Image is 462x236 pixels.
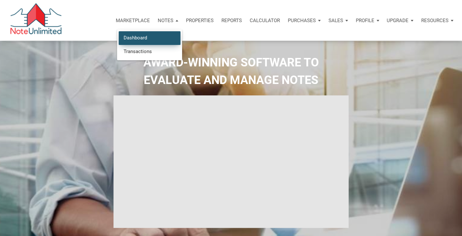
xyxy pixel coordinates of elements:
button: Upgrade [383,11,417,30]
p: Upgrade [387,18,408,23]
button: Sales [324,11,352,30]
p: Calculator [250,18,280,23]
a: Notes DashboardTransactions [154,11,182,30]
p: Notes [158,18,173,23]
iframe: NoteUnlimited [113,95,349,228]
p: Reports [221,18,242,23]
p: Properties [186,18,214,23]
button: Purchases [284,11,324,30]
button: Profile [352,11,383,30]
p: Resources [421,18,448,23]
button: Resources [417,11,457,30]
p: Profile [356,18,374,23]
a: Properties [182,11,218,30]
button: Marketplace [112,11,154,30]
button: Notes [154,11,182,30]
p: Purchases [288,18,316,23]
h2: AWARD-WINNING SOFTWARE TO EVALUATE AND MANAGE NOTES [5,54,457,89]
a: Transactions [119,45,180,58]
a: Dashboard [119,31,180,45]
a: Calculator [246,11,284,30]
button: Reports [218,11,246,30]
p: Marketplace [116,18,150,23]
p: Sales [328,18,343,23]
